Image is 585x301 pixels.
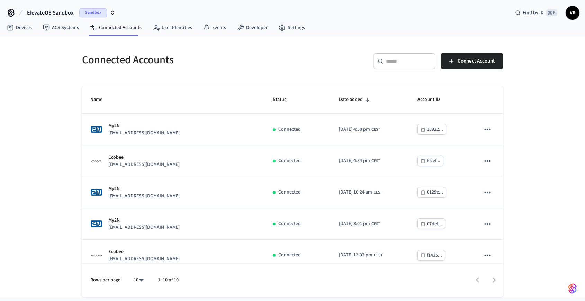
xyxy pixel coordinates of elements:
div: Europe/Warsaw [339,220,380,227]
div: f0cef... [427,157,440,165]
div: 07def... [427,220,442,228]
span: [DATE] 4:34 pm [339,157,370,164]
button: 13922... [417,124,446,135]
span: Name [90,94,111,105]
span: Account ID [417,94,449,105]
p: Connected [278,252,301,259]
p: Connected [278,126,301,133]
img: ecobee_logo_square [90,249,103,262]
p: [EMAIL_ADDRESS][DOMAIN_NAME] [108,161,180,168]
button: 07def... [417,218,445,229]
img: SeamLogoGradient.69752ec5.svg [568,283,577,294]
a: Events [198,21,232,34]
a: User Identities [147,21,198,34]
p: Connected [278,157,301,164]
div: 13922... [427,125,443,134]
span: ElevateOS Sandbox [27,9,74,17]
p: My2N [108,217,180,224]
p: My2N [108,185,180,192]
span: Connect Account [458,57,495,66]
p: My2N [108,122,180,130]
div: Europe/Warsaw [339,157,380,164]
a: ACS Systems [37,21,84,34]
div: Find by ID⌘ K [510,7,563,19]
div: f1435... [427,251,442,260]
p: [EMAIL_ADDRESS][DOMAIN_NAME] [108,192,180,200]
a: Developer [232,21,273,34]
p: 1–10 of 10 [158,276,179,284]
span: [DATE] 12:02 pm [339,252,372,259]
button: Connect Account [441,53,503,69]
span: CEST [371,158,380,164]
p: [EMAIL_ADDRESS][DOMAIN_NAME] [108,224,180,231]
p: [EMAIL_ADDRESS][DOMAIN_NAME] [108,130,180,137]
p: Ecobee [108,154,180,161]
span: Sandbox [79,8,107,17]
img: 2N Logo, Square [90,186,103,198]
button: VK [566,6,579,20]
p: [EMAIL_ADDRESS][DOMAIN_NAME] [108,255,180,263]
p: Connected [278,189,301,196]
div: 10 [130,275,147,285]
img: ecobee_logo_square [90,155,103,167]
div: Europe/Warsaw [339,126,380,133]
p: Connected [278,220,301,227]
span: ⌘ K [546,9,557,16]
span: CEST [374,252,382,258]
span: [DATE] 10:24 am [339,189,372,196]
a: Connected Accounts [84,21,147,34]
div: Europe/Warsaw [339,189,382,196]
a: Settings [273,21,310,34]
div: Europe/Warsaw [339,252,382,259]
div: 0129e... [427,188,443,197]
span: VK [566,7,579,19]
span: Find by ID [523,9,544,16]
span: [DATE] 4:58 pm [339,126,370,133]
p: Ecobee [108,248,180,255]
p: Rows per page: [90,276,122,284]
span: CEST [373,189,382,196]
button: 0129e... [417,187,446,198]
a: Devices [1,21,37,34]
span: Status [273,94,295,105]
span: [DATE] 3:01 pm [339,220,370,227]
img: 2N Logo, Square [90,218,103,230]
h5: Connected Accounts [82,53,288,67]
img: 2N Logo, Square [90,123,103,135]
span: CEST [371,221,380,227]
span: CEST [371,126,380,133]
button: f0cef... [417,156,443,166]
button: f1435... [417,250,445,261]
span: Date added [339,94,372,105]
